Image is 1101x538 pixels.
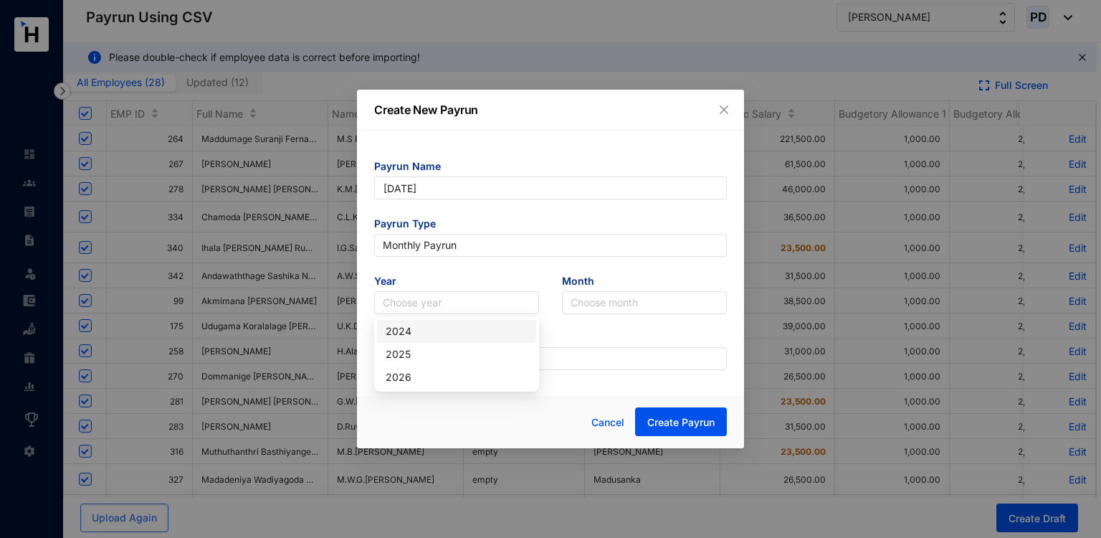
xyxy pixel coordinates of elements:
span: Cancel [591,415,624,430]
div: 2025 [377,343,536,366]
button: Create Payrun [635,407,727,436]
span: Default Remark [374,330,727,347]
span: Month [562,274,727,291]
button: Close [716,102,732,118]
div: 2026 [377,366,536,389]
input: Eg: November Payrun [374,176,727,199]
div: 2024 [386,324,528,339]
button: Cancel [581,408,635,437]
span: close [718,104,730,115]
span: Year [374,274,539,291]
span: Monthly Payrun [383,235,718,256]
div: 2026 [386,369,528,385]
div: 2025 [386,346,528,362]
span: Payrun Type [374,217,727,234]
span: Payrun Name [374,159,727,176]
span: Create Payrun [647,415,715,430]
div: 2024 [377,320,536,343]
input: Eg: Salary November [374,347,727,370]
p: Create New Payrun [374,101,727,118]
